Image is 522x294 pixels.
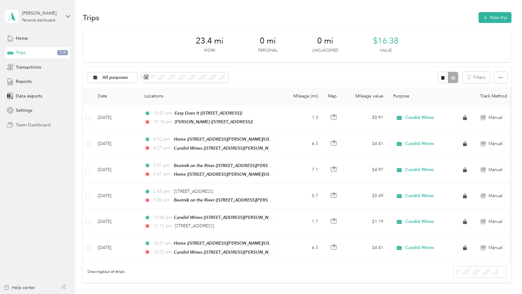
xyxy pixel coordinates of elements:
[16,107,32,114] span: Settings
[174,189,213,194] span: [STREET_ADDRESS]
[345,88,388,105] th: Mileage value
[16,122,51,128] span: Team Dashboard
[488,218,502,225] span: Manual
[22,19,55,22] div: Personal dashboard
[3,284,35,291] button: Help center
[282,131,323,157] td: 6.3
[204,48,215,53] p: Work
[345,105,388,131] td: $0.91
[405,141,434,147] span: Candid Wines
[475,88,519,105] th: Track Method
[175,111,242,115] span: Easy Does It ([STREET_ADDRESS])
[488,140,502,147] span: Manual
[16,64,41,70] span: Transactions
[196,36,223,46] span: 23.4 mi
[93,157,139,183] td: [DATE]
[488,114,502,121] span: Manual
[282,88,323,105] th: Mileage (mi)
[93,88,139,105] th: Date
[260,36,276,46] span: 0 mi
[153,119,172,125] span: 10:10 pm
[153,214,171,221] span: 12:00 pm
[405,245,434,251] span: Candid Wines
[16,78,32,85] span: Reports
[323,88,345,105] th: Map
[93,209,139,235] td: [DATE]
[16,93,42,99] span: Data exports
[388,88,475,105] th: Purpose
[405,115,434,120] span: Candid Wines
[405,219,434,224] span: Candid Wines
[345,183,388,209] td: $0.49
[174,250,280,255] span: Candid Wines ([STREET_ADDRESS][PERSON_NAME])
[83,269,125,275] span: Showing 6 out of 6 trips
[153,188,171,195] span: 2:45 pm
[258,48,277,53] p: Personal
[93,105,139,131] td: [DATE]
[153,162,171,169] span: 3:01 pm
[345,157,388,183] td: $4.97
[153,145,171,152] span: 4:27 pm
[282,235,323,261] td: 6.3
[282,157,323,183] td: 7.1
[16,35,28,42] span: Home
[93,183,139,209] td: [DATE]
[174,163,292,168] span: Beatnik on the River ([STREET_ADDRESS][PERSON_NAME])
[153,240,171,247] span: 10:01 am
[488,192,502,199] span: Manual
[479,12,511,23] button: New trip
[174,172,286,177] span: Home ([STREET_ADDRESS][PERSON_NAME][US_STATE])
[174,241,286,246] span: Home ([STREET_ADDRESS][PERSON_NAME][US_STATE])
[93,235,139,261] td: [DATE]
[139,88,282,105] th: Locations
[462,72,490,83] button: Filters
[312,48,338,53] p: Unclassified
[317,36,333,46] span: 0 mi
[57,50,68,56] span: 119
[175,223,214,228] span: [STREET_ADDRESS]
[380,48,392,53] p: Value
[282,183,323,209] td: 0.7
[345,209,388,235] td: $1.19
[153,249,171,256] span: 10:23 am
[16,49,25,56] span: Trips
[153,223,172,229] span: 12:12 pm
[153,171,171,178] span: 3:41 pm
[345,131,388,157] td: $4.41
[488,244,502,251] span: Manual
[102,75,128,80] span: All purposes
[282,209,323,235] td: 1.7
[487,259,522,294] iframe: Everlance-gr Chat Button Frame
[488,166,502,173] span: Manual
[153,197,171,204] span: 3:00 pm
[175,119,253,124] span: [PERSON_NAME] ([STREET_ADDRESS])
[282,105,323,131] td: 1.3
[373,36,398,46] span: $16.38
[93,131,139,157] td: [DATE]
[345,235,388,261] td: $4.41
[405,193,434,199] span: Candid Wines
[83,14,99,21] h1: Trips
[174,215,280,220] span: Candid Wines ([STREET_ADDRESS][PERSON_NAME])
[174,146,280,151] span: Candid Wines ([STREET_ADDRESS][PERSON_NAME])
[22,10,61,16] div: [PERSON_NAME]
[153,136,171,143] span: 4:02 pm
[153,110,172,117] span: 10:07 pm
[174,137,286,142] span: Home ([STREET_ADDRESS][PERSON_NAME][US_STATE])
[405,167,434,173] span: Candid Wines
[174,197,292,203] span: Beatnik on the River ([STREET_ADDRESS][PERSON_NAME])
